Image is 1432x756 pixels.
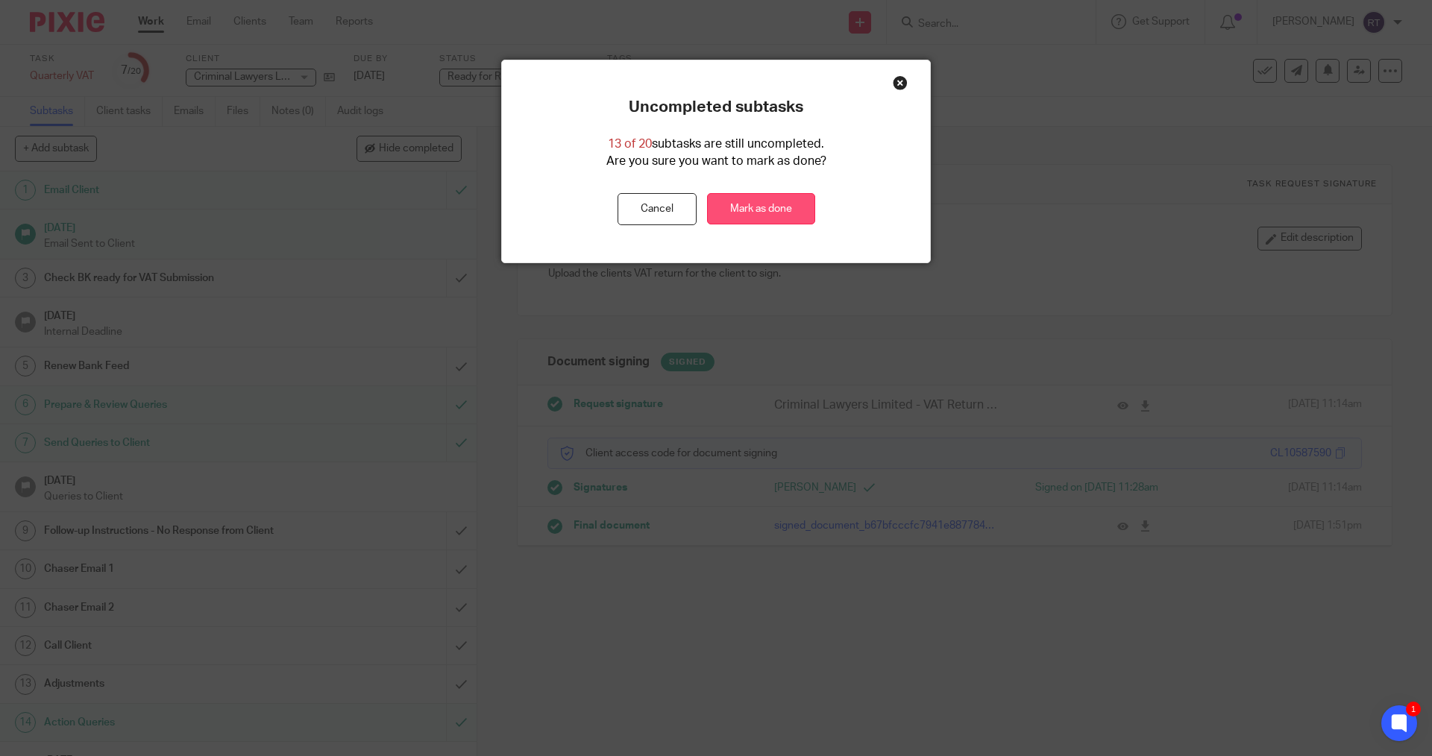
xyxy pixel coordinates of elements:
[707,193,815,225] a: Mark as done
[893,75,908,90] div: Close this dialog window
[608,138,652,150] span: 13 of 20
[1406,702,1421,716] div: 1
[618,193,697,225] button: Cancel
[629,98,803,117] p: Uncompleted subtasks
[606,153,826,170] p: Are you sure you want to mark as done?
[608,136,824,153] p: subtasks are still uncompleted.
